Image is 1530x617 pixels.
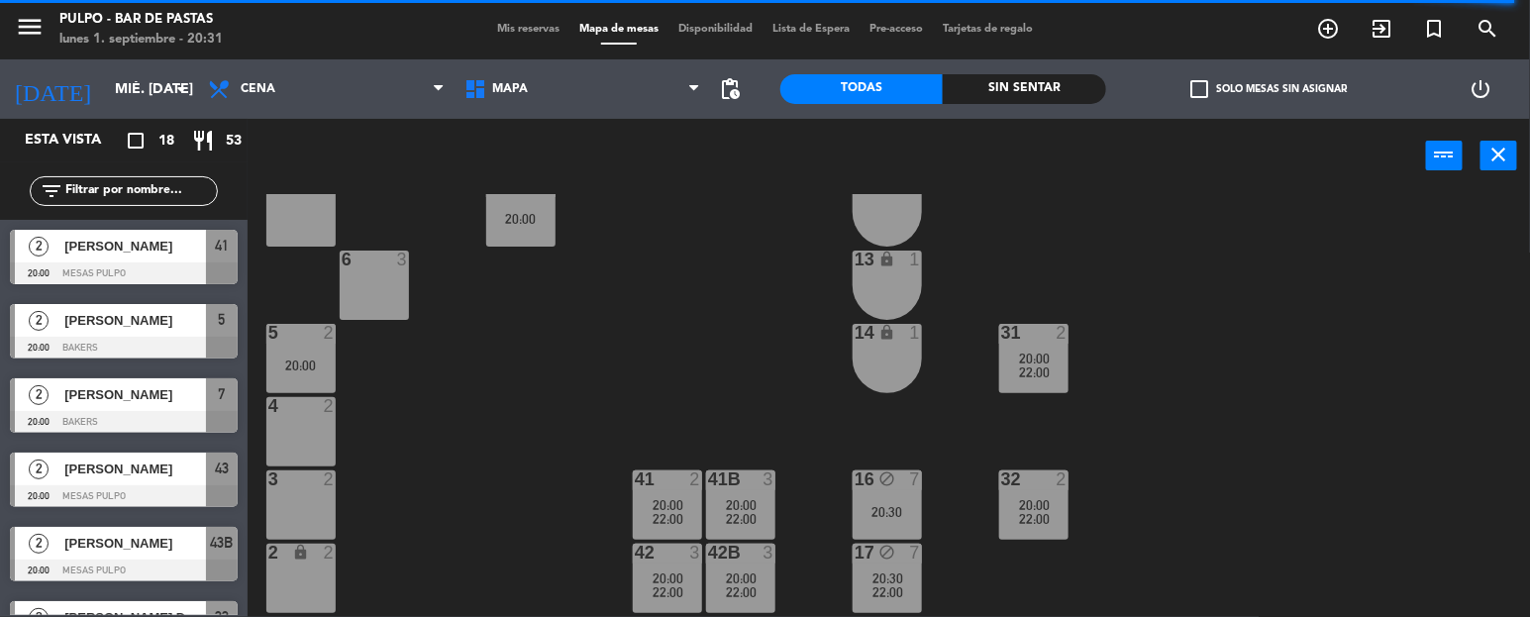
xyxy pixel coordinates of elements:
div: 1 [910,251,922,268]
div: 20:30 [853,505,922,519]
span: Pre-acceso [860,24,933,35]
div: 6 [342,251,343,268]
span: 22:00 [872,584,903,600]
div: Todas [780,74,944,104]
span: 20:00 [726,570,757,586]
div: 3 [764,470,775,488]
span: 18 [158,130,174,153]
span: 2 [29,385,49,405]
div: 2 [324,544,336,562]
div: Esta vista [10,129,143,153]
span: 20:00 [1019,497,1050,513]
div: 3 [268,470,269,488]
span: Lista de Espera [763,24,860,35]
div: 2 [324,397,336,415]
div: Pulpo - Bar de Pastas [59,10,223,30]
div: 2 [690,470,702,488]
div: 2 [324,470,336,488]
i: search [1477,17,1500,41]
span: 20:00 [1019,351,1050,366]
div: 3 [397,251,409,268]
span: 20:00 [653,570,683,586]
div: Sin sentar [943,74,1106,104]
span: 22:00 [1019,511,1050,527]
div: 42 [635,544,636,562]
div: 32 [1001,470,1002,488]
i: power_settings_new [1470,77,1493,101]
button: power_input [1426,141,1463,170]
div: 12 [855,177,856,195]
i: lock [292,544,309,561]
i: crop_square [124,129,148,153]
button: close [1480,141,1517,170]
span: Mapa de mesas [569,24,668,35]
span: 2 [29,460,49,479]
span: 7 [219,382,226,406]
div: 101 [268,177,269,195]
input: Filtrar por nombre... [63,180,217,202]
i: power_input [1433,143,1457,166]
div: 7 [488,177,489,195]
i: block [878,544,895,561]
div: 41 [635,470,636,488]
span: 43 [215,457,229,480]
span: Cena [241,82,275,96]
div: 2 [268,544,269,562]
div: 2 [1057,470,1069,488]
i: arrow_drop_down [169,77,193,101]
div: 4 [268,397,269,415]
span: [PERSON_NAME] [64,384,206,405]
span: 53 [226,130,242,153]
i: add_circle_outline [1316,17,1340,41]
span: 22:00 [726,584,757,600]
div: 41B [708,470,709,488]
button: menu [15,12,45,49]
i: menu [15,12,45,42]
i: exit_to_app [1370,17,1393,41]
div: 42B [708,544,709,562]
div: 16 [855,470,856,488]
div: 3 [764,544,775,562]
div: 2 [544,177,556,195]
span: check_box_outline_blank [1191,80,1209,98]
span: 43B [211,531,234,555]
i: filter_list [40,179,63,203]
span: Disponibilidad [668,24,763,35]
div: 14 [855,324,856,342]
div: 4 [324,177,336,195]
i: turned_in_not [1423,17,1447,41]
div: 20:00 [486,212,556,226]
span: pending_actions [719,77,743,101]
span: 22:00 [653,511,683,527]
div: 2 [1057,324,1069,342]
span: Tarjetas de regalo [933,24,1043,35]
div: 5 [268,324,269,342]
span: 2 [29,311,49,331]
span: 22:00 [726,511,757,527]
span: 20:00 [653,497,683,513]
span: 20:00 [726,497,757,513]
div: 1 [910,324,922,342]
div: 2 [324,324,336,342]
div: 13 [855,251,856,268]
span: [PERSON_NAME] [64,310,206,331]
span: 5 [219,308,226,332]
div: 7 [910,544,922,562]
span: 2 [29,534,49,554]
span: [PERSON_NAME] [64,459,206,479]
div: 1 [910,177,922,195]
span: [PERSON_NAME] [64,236,206,257]
label: Solo mesas sin asignar [1191,80,1348,98]
i: close [1487,143,1511,166]
span: Mis reservas [487,24,569,35]
span: [PERSON_NAME] [64,533,206,554]
span: 20:30 [872,570,903,586]
i: lock [878,251,895,267]
span: 41 [215,234,229,257]
div: 3 [690,544,702,562]
i: restaurant [191,129,215,153]
div: 17 [855,544,856,562]
div: 31 [1001,324,1002,342]
i: block [878,470,895,487]
div: 20:00 [266,359,336,372]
